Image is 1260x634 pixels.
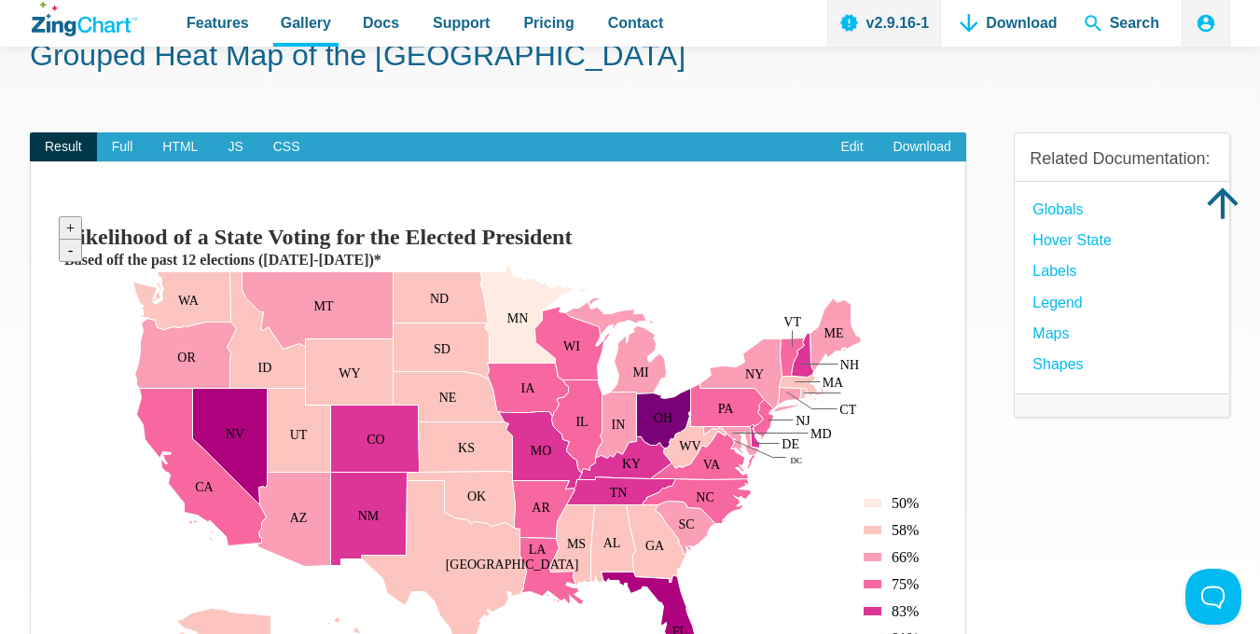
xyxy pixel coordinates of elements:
span: Pricing [523,10,574,35]
a: ZingChart Logo. Click to return to the homepage [32,2,137,36]
span: Gallery [281,10,331,35]
iframe: Toggle Customer Support [1185,569,1241,625]
a: hover state [1032,227,1111,253]
a: Legend [1032,290,1082,315]
span: Contact [608,10,664,35]
h1: Grouped Heat Map of the [GEOGRAPHIC_DATA] [30,36,1230,78]
a: Shapes [1032,351,1083,377]
a: globals [1032,197,1083,222]
a: Maps [1032,321,1069,346]
span: Full [97,132,148,162]
span: HTML [147,132,213,162]
span: JS [213,132,257,162]
span: Support [433,10,490,35]
h3: Related Documentation: [1030,148,1214,170]
span: CSS [258,132,315,162]
span: Docs [363,10,399,35]
a: Edit [825,132,878,162]
span: Result [30,132,97,162]
a: Download [879,132,966,162]
a: Labels [1032,258,1076,283]
span: Features [187,10,249,35]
